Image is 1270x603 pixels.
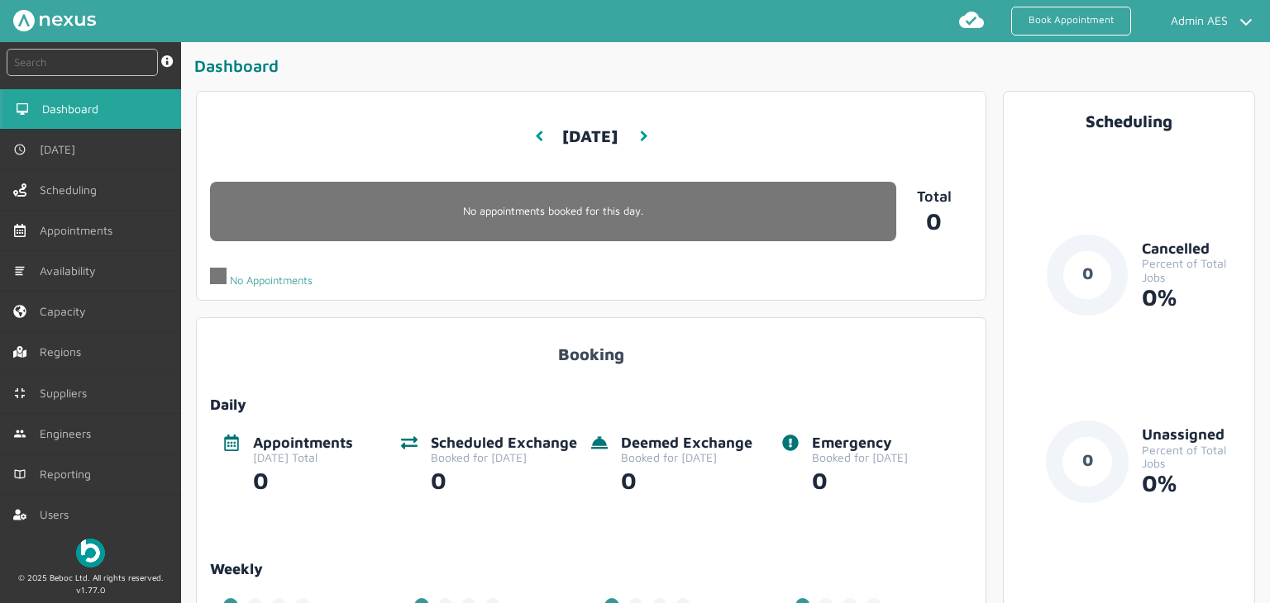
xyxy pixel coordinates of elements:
div: 0 [253,464,353,494]
span: Appointments [40,224,119,237]
div: Unassigned [1142,426,1241,444]
input: Search by: Ref, PostCode, MPAN, MPRN, Account, Customer [7,49,158,76]
img: md-people.svg [13,427,26,440]
span: Capacity [40,305,93,318]
img: user-left-menu.svg [13,508,26,521]
a: 0 [896,205,972,235]
div: Appointments [253,434,353,452]
img: capacity-left-menu.svg [13,305,26,318]
span: [DATE] [40,143,82,156]
div: 0 [431,464,577,494]
text: 0 [1082,264,1093,283]
a: 0CancelledPercent of Total Jobs0% [1017,234,1241,343]
div: Booked for [DATE] [812,451,908,464]
h3: [DATE] [562,114,618,159]
img: md-desktop.svg [16,102,29,116]
img: Beboc Logo [76,539,105,567]
img: md-cloud-done.svg [958,7,985,33]
img: appointments-left-menu.svg [13,224,26,237]
img: md-contract.svg [13,387,26,400]
div: Percent of Total Jobs [1142,444,1241,470]
img: Nexus [13,10,96,31]
div: Dashboard [194,55,1263,83]
a: Book Appointment [1011,7,1131,36]
span: Availability [40,264,103,278]
span: Dashboard [42,102,105,116]
div: 0 [812,464,908,494]
div: 0% [1142,284,1241,311]
span: Suppliers [40,387,93,400]
img: scheduling-left-menu.svg [13,183,26,197]
p: No appointments booked for this day. [210,205,895,217]
span: Engineers [40,427,98,440]
span: Users [40,508,75,521]
div: 0% [1142,470,1241,496]
div: Booked for [DATE] [621,451,752,464]
div: Percent of Total Jobs [1142,257,1241,283]
div: Cancelled [1142,240,1241,258]
div: Daily [210,396,972,414]
img: regions.left-menu.svg [13,345,26,358]
img: md-book.svg [13,468,26,481]
span: Regions [40,345,88,358]
div: Booked for [DATE] [431,451,577,464]
div: 0 [621,464,752,494]
div: Deemed Exchange [621,434,752,452]
text: 0 [1082,450,1093,469]
div: Scheduled Exchange [431,434,577,452]
span: Scheduling [40,183,103,197]
a: Weekly [210,561,972,578]
div: No Appointments [210,268,313,287]
div: Booking [210,331,972,363]
a: 0UnassignedPercent of Total Jobs0% [1017,420,1241,529]
img: md-list.svg [13,264,26,278]
div: Emergency [812,434,908,452]
span: Reporting [40,468,98,481]
div: Scheduling [1017,112,1241,131]
img: md-time.svg [13,143,26,156]
p: Total [896,188,972,206]
div: [DATE] Total [253,451,353,464]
